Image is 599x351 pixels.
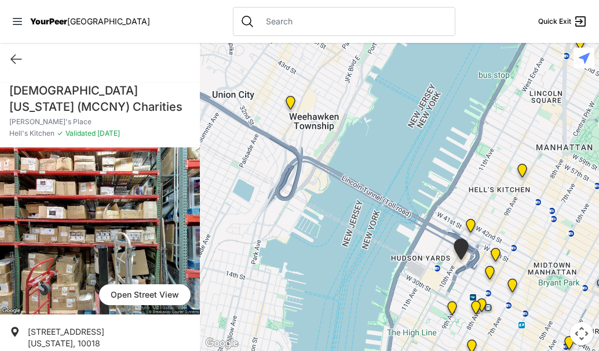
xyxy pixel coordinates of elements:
span: [US_STATE] [28,338,73,348]
a: Open this area in Google Maps (opens a new window) [203,336,241,351]
div: CASA Coordinated Entry Program Perc Dop-in Center [279,91,302,119]
div: DYCD Youth Drop-in Center [484,243,507,271]
span: ✓ [57,129,63,138]
div: 9th Avenue Drop-in Center [510,159,534,187]
p: [PERSON_NAME]'s Place [9,117,191,126]
h1: [DEMOGRAPHIC_DATA][US_STATE] (MCCNY) Charities [9,82,191,115]
span: , [73,338,75,348]
div: Antonio Olivieri Drop-in Center [470,294,494,321]
div: Corporate Office, no walk-ins [478,261,502,289]
div: ServiceLine [464,296,488,324]
span: [GEOGRAPHIC_DATA] [67,16,150,26]
div: New York [459,214,483,242]
span: Validated [65,129,96,137]
span: YourPeer [30,16,67,26]
div: Chelsea [440,296,464,324]
input: Search [259,16,448,27]
span: [DATE] [96,129,120,137]
a: YourPeer[GEOGRAPHIC_DATA] [30,18,150,25]
div: Main Office [501,274,524,302]
span: Hell's Kitchen [9,129,54,138]
img: Google [203,336,241,351]
a: Open Street View [99,284,191,305]
div: Sylvia's Place [447,234,476,269]
button: Map camera controls [570,322,593,345]
span: Quick Exit [538,17,571,26]
span: [STREET_ADDRESS] [28,327,104,336]
span: 10018 [78,338,100,348]
div: Hamilton Senior Center [568,31,592,59]
a: Quick Exit [538,15,587,28]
